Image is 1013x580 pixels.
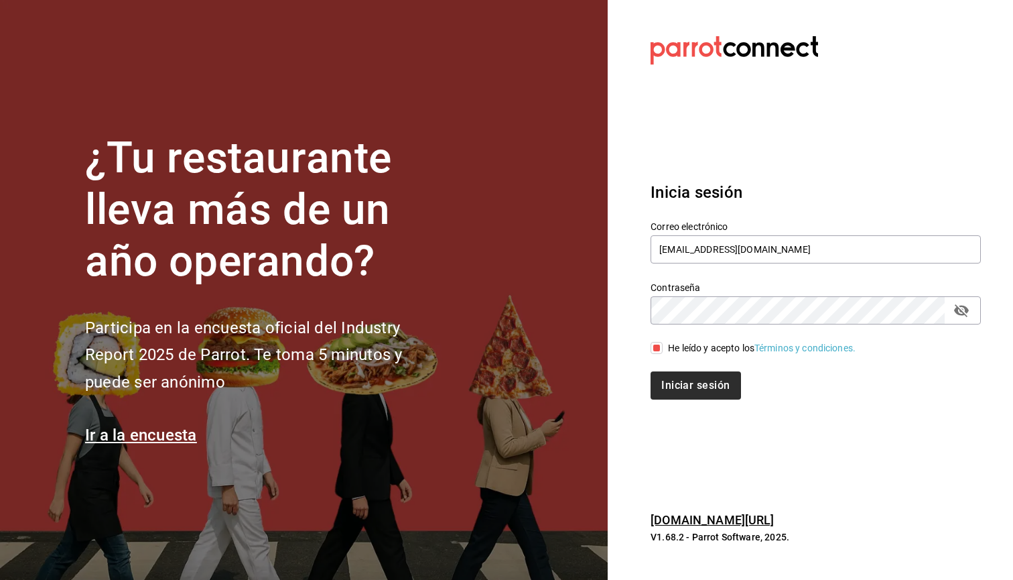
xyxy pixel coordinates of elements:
input: Ingresa tu correo electrónico [651,235,981,264]
h2: Participa en la encuesta oficial del Industry Report 2025 de Parrot. Te toma 5 minutos y puede se... [85,314,447,396]
a: [DOMAIN_NAME][URL] [651,513,774,527]
div: He leído y acepto los [668,341,856,355]
a: Ir a la encuesta [85,426,197,445]
label: Correo electrónico [651,222,981,231]
h3: Inicia sesión [651,180,981,205]
button: passwordField [950,299,973,322]
button: Iniciar sesión [651,371,740,400]
label: Contraseña [651,283,981,292]
a: Términos y condiciones. [754,343,856,353]
h1: ¿Tu restaurante lleva más de un año operando? [85,133,447,287]
p: V1.68.2 - Parrot Software, 2025. [651,530,981,544]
